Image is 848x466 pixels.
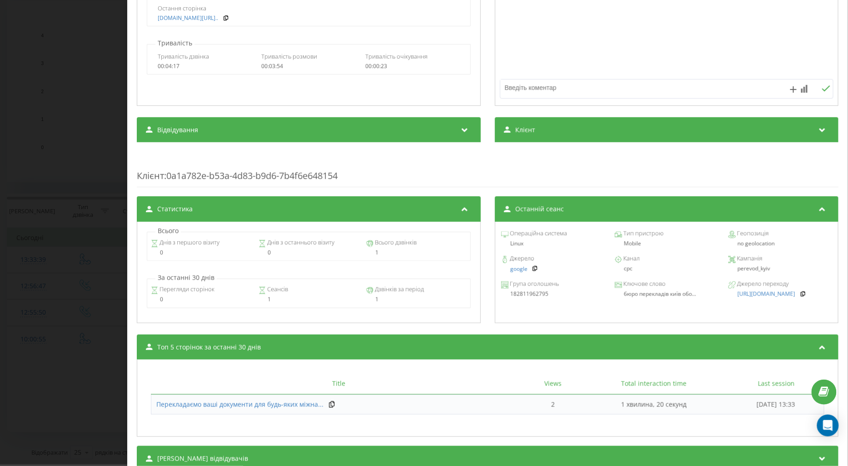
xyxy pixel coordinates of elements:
[156,400,324,409] a: Перекладаємо ваші документи для будь-яких міжна...
[622,254,640,263] span: Канал
[151,250,251,256] div: 0
[615,266,718,272] div: cpc
[515,205,564,214] span: Останній сеанс
[157,125,198,135] span: Відвідування
[259,296,359,303] div: 1
[508,229,567,238] span: Операційна система
[526,395,580,415] td: 2
[259,250,359,256] div: 0
[156,400,324,409] span: Перекладаємо ваші документи для будь-яких міжна...
[501,291,604,297] div: 182811962795
[624,290,696,298] span: бюро перекладів київ обо...
[366,250,466,256] div: 1
[508,254,534,263] span: Джерело
[515,125,535,135] span: Клієнт
[510,266,527,272] a: google
[266,285,288,294] span: Сеансів
[158,52,209,60] span: Тривалість дзвінка
[615,241,718,247] div: Mobile
[261,63,356,70] div: 00:03:54
[158,285,214,294] span: Перегляди сторінок
[365,52,428,60] span: Тривалість очікування
[266,238,334,247] span: Днів з останнього візиту
[736,280,789,289] span: Джерело переходу
[158,238,219,247] span: Днів з першого візиту
[728,373,824,395] th: Last session
[736,229,769,238] span: Геопозиція
[374,285,424,294] span: Дзвінків за період
[151,373,526,395] th: Title
[155,226,181,236] p: Всього
[736,254,763,263] span: Кампанія
[158,15,218,21] a: [DOMAIN_NAME][URL]..
[728,395,824,415] td: [DATE] 13:33
[365,63,460,70] div: 00:00:23
[374,238,417,247] span: Всього дзвінків
[622,229,663,238] span: Тип пристрою
[155,273,217,282] p: За останні 30 днів
[151,296,251,303] div: 0
[157,343,261,352] span: Топ 5 сторінок за останні 30 днів
[738,291,795,297] a: [URL][DOMAIN_NAME]
[137,170,164,182] span: Клієнт
[155,39,195,48] p: Тривалість
[157,454,248,463] span: [PERSON_NAME] відвідувачів
[817,415,839,436] div: Open Intercom Messenger
[501,241,604,247] div: Linux
[580,395,728,415] td: 1 хвилина, 20 секунд
[728,241,832,247] div: no geolocation
[137,151,838,187] div: : 0a1a782e-b53a-4d83-b9d6-7b4f6e648154
[157,205,193,214] span: Статистика
[580,373,728,395] th: Total interaction time
[728,266,832,272] div: perevod_kyiv
[158,4,206,12] span: Остання сторінка
[622,280,666,289] span: Ключове слово
[526,373,580,395] th: Views
[366,296,466,303] div: 1
[261,52,317,60] span: Тривалість розмови
[508,280,559,289] span: Група оголошень
[158,63,252,70] div: 00:04:17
